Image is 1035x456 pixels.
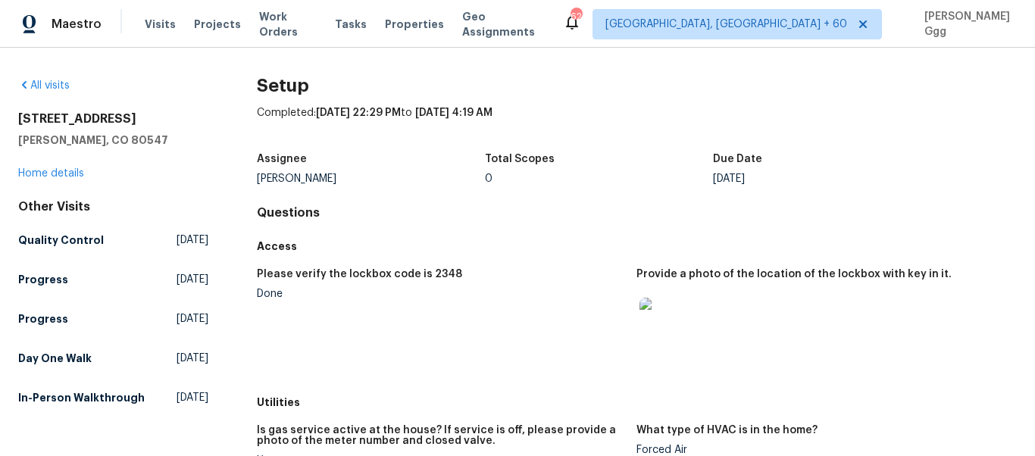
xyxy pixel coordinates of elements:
h5: Provide a photo of the location of the lockbox with key in it. [636,269,952,280]
a: Home details [18,168,84,179]
h5: In-Person Walkthrough [18,390,145,405]
span: Maestro [52,17,102,32]
span: Projects [194,17,241,32]
span: Visits [145,17,176,32]
h2: [STREET_ADDRESS] [18,111,208,126]
a: Quality Control[DATE] [18,226,208,254]
h5: Assignee [257,154,307,164]
div: [PERSON_NAME] [257,173,485,184]
h5: [PERSON_NAME], CO 80547 [18,133,208,148]
div: Done [257,289,625,299]
a: Progress[DATE] [18,305,208,333]
span: [DATE] 4:19 AM [415,108,492,118]
h2: Setup [257,78,1017,93]
span: Geo Assignments [462,9,545,39]
a: Progress[DATE] [18,266,208,293]
div: [DATE] [713,173,941,184]
span: [GEOGRAPHIC_DATA], [GEOGRAPHIC_DATA] + 60 [605,17,847,32]
span: [PERSON_NAME] Ggg [918,9,1012,39]
h5: Day One Walk [18,351,92,366]
a: Day One Walk[DATE] [18,345,208,372]
h5: Progress [18,311,68,326]
span: [DATE] [177,233,208,248]
span: Properties [385,17,444,32]
span: Work Orders [259,9,317,39]
a: All visits [18,80,70,91]
span: [DATE] [177,351,208,366]
h5: Is gas service active at the house? If service is off, please provide a photo of the meter number... [257,425,625,446]
h5: Total Scopes [485,154,555,164]
a: In-Person Walkthrough[DATE] [18,384,208,411]
span: [DATE] [177,272,208,287]
h5: Quality Control [18,233,104,248]
div: Other Visits [18,199,208,214]
span: [DATE] [177,311,208,326]
h5: What type of HVAC is in the home? [636,425,818,436]
h4: Questions [257,205,1017,220]
h5: Due Date [713,154,762,164]
h5: Access [257,239,1017,254]
h5: Please verify the lockbox code is 2348 [257,269,462,280]
div: Forced Air [636,445,1005,455]
div: 0 [485,173,713,184]
span: [DATE] [177,390,208,405]
div: 626 [571,9,581,24]
h5: Progress [18,272,68,287]
span: Tasks [335,19,367,30]
h5: Utilities [257,395,1017,410]
span: [DATE] 22:29 PM [316,108,401,118]
div: Completed: to [257,105,1017,145]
